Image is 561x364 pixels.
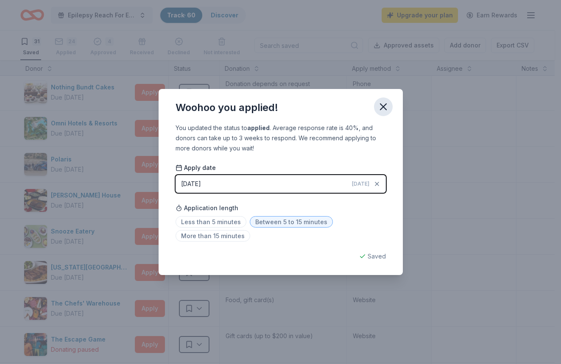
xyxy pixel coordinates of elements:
span: Apply date [176,164,216,172]
span: Application length [176,203,238,213]
span: More than 15 minutes [176,230,250,242]
b: applied [247,124,270,131]
span: Between 5 to 15 minutes [250,216,333,228]
span: [DATE] [352,181,369,187]
span: Less than 5 minutes [176,216,246,228]
div: [DATE] [181,179,201,189]
div: You updated the status to . Average response rate is 40%, and donors can take up to 3 weeks to re... [176,123,386,153]
div: Woohoo you applied! [176,101,278,114]
button: [DATE][DATE] [176,175,386,193]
